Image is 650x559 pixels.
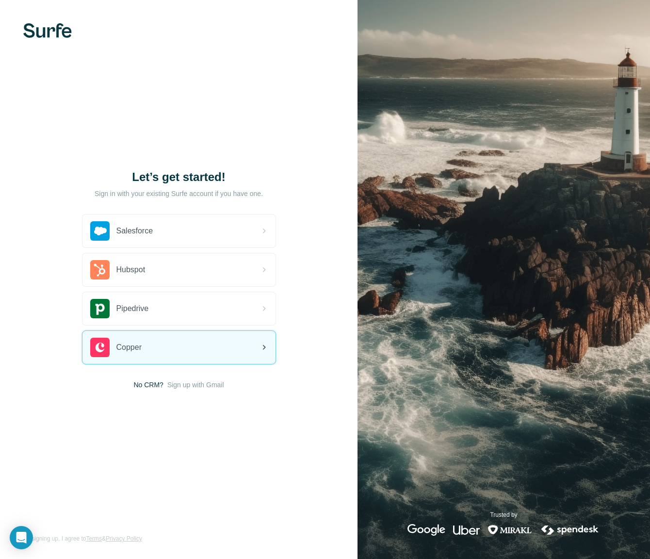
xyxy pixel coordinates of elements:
img: salesforce's logo [90,221,110,241]
span: Pipedrive [116,303,149,314]
h1: Let’s get started! [82,169,276,185]
img: Surfe's logo [23,23,72,38]
span: No CRM? [133,380,163,390]
img: pipedrive's logo [90,299,110,318]
img: hubspot's logo [90,260,110,279]
span: By signing up, I agree to & [23,534,142,543]
span: Salesforce [116,225,153,237]
a: Terms [86,535,102,542]
p: Sign in with your existing Surfe account if you have one. [95,189,263,198]
img: spendesk's logo [540,524,600,536]
img: copper's logo [90,338,110,357]
a: Privacy Policy [106,535,142,542]
img: uber's logo [453,524,480,536]
p: Trusted by [490,510,517,519]
span: Copper [116,342,142,353]
img: google's logo [407,524,445,536]
img: mirakl's logo [487,524,532,536]
button: Sign up with Gmail [167,380,224,390]
span: Hubspot [116,264,146,276]
div: Open Intercom Messenger [10,526,33,549]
